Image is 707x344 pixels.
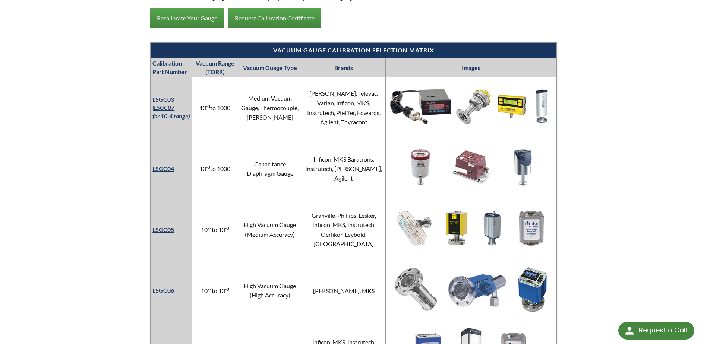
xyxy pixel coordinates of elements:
div: Request a Call [618,322,694,340]
sup: -3 [225,225,229,231]
td: 10 to 10 [192,260,238,321]
a: LSGC04 [152,165,174,172]
th: Vacuum Guage Type [238,58,302,77]
a: LSGC03(LSGC07for 10-4 range) [152,96,190,120]
img: LSGC06.jpg [388,261,554,317]
td: High Vacuum Gauge (High Accuracy) [238,260,302,321]
th: Images [386,58,556,77]
img: LSGC04.jpg [388,140,554,195]
sup: -7 [208,225,212,231]
em: (LSGC07 for 10-4 range) [152,104,190,119]
sup: -3 [225,286,229,292]
a: Recalibrate Your Gauge [150,8,224,28]
sup: -7 [208,286,212,292]
td: Medium Vacuum Gauge, Thermocouple, [PERSON_NAME] [238,77,302,138]
td: Capacitance Diaphragm Gauge [238,138,302,199]
img: round button [624,325,635,337]
td: 10 to 1000 [192,77,238,138]
td: Inficon, MKS Baratrons, Instrutech, [PERSON_NAME], Agilent [302,138,386,199]
a: LSGC06 [152,287,174,294]
h4: Vacuum Gauge Calibration Selection Matrix [154,47,552,54]
th: Brands [302,58,386,77]
a: Request Calibration Certificate [228,8,321,28]
sup: -3 [206,103,210,109]
sup: -3 [206,164,210,170]
th: Calibration Part Number [151,58,192,77]
img: LSGC05.jpg [388,200,554,256]
td: 10 to 10 [192,199,238,260]
img: LSGC03.jpg [388,79,554,134]
div: Request a Call [639,322,687,339]
td: 10 to 1000 [192,138,238,199]
td: High Vacuum Gauge (Medium Accuracy) [238,199,302,260]
td: [PERSON_NAME], MKS [302,260,386,321]
td: Granville-Phillips, Lesker, Inficon, MKS, Instrutech, Oerlikon Leybold, [GEOGRAPHIC_DATA] [302,199,386,260]
th: Vacuum Range (TORR) [192,58,238,77]
td: [PERSON_NAME], Televac, Varian, Inficon, MKS, Instrutech, Pfeiffer, Edwards, Agilent, Thyracont [302,77,386,138]
a: LSGC05 [152,226,174,233]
